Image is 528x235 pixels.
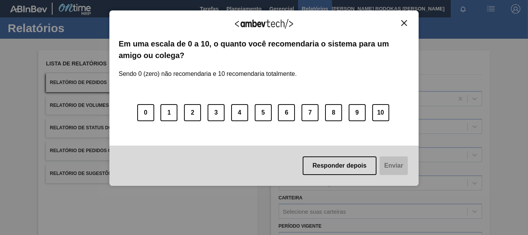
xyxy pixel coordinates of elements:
[231,104,248,121] button: 4
[119,61,297,77] label: Sendo 0 (zero) não recomendaria e 10 recomendaria totalmente.
[255,104,272,121] button: 5
[278,104,295,121] button: 6
[119,38,409,62] label: Em uma escala de 0 a 10, o quanto você recomendaria o sistema para um amigo ou colega?
[235,19,293,29] img: Logo Ambevtech
[301,104,319,121] button: 7
[208,104,225,121] button: 3
[137,104,154,121] button: 0
[184,104,201,121] button: 2
[160,104,177,121] button: 1
[303,156,377,175] button: Responder depois
[349,104,366,121] button: 9
[399,20,409,26] button: Close
[372,104,389,121] button: 10
[401,20,407,26] img: Close
[325,104,342,121] button: 8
